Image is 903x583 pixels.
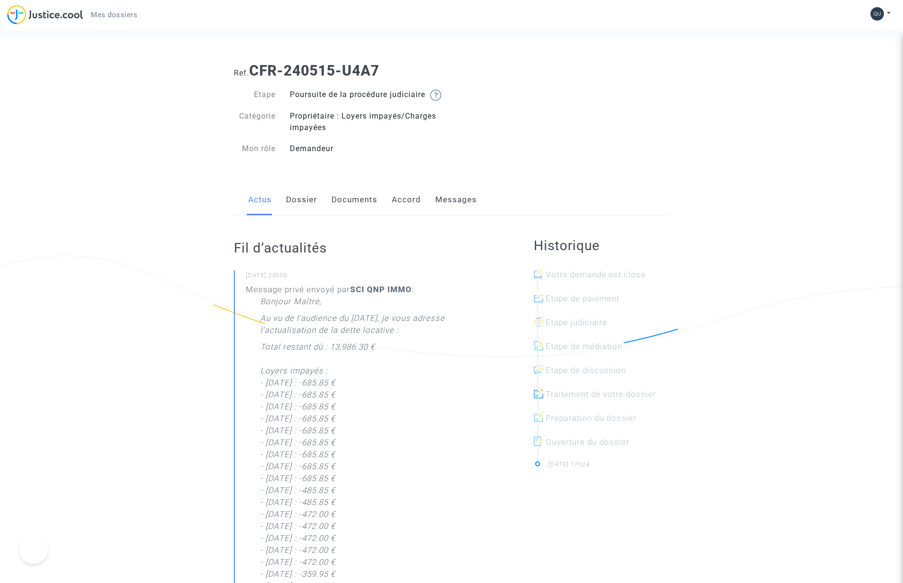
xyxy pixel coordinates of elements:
img: 465458e84c6c606b268f6ccd28c3cef8 [870,7,884,21]
p: Bonjour Maître, [260,296,321,312]
span: Ref. [234,68,249,77]
div: Poursuite de la procédure judiciaire [283,89,451,101]
span: Mes dossiers [91,11,137,19]
span: Votre demande est close [546,270,646,279]
a: Messages [435,184,477,216]
b: SCI QNP IMMO [350,285,412,294]
h2: Historique [534,237,670,254]
img: jc-logo.svg [7,5,83,24]
small: [DATE] 23h06 [246,271,496,284]
a: Actus [248,184,272,216]
h2: Fil d’actualités [234,240,496,256]
div: Etape [227,89,283,101]
div: Propriétaire : Loyers impayés/Charges impayées [283,110,451,133]
div: Mon rôle [227,143,283,154]
a: Dossier [286,184,317,216]
div: Catégorie [227,110,283,133]
iframe: Help Scout Beacon - Open [19,535,48,564]
a: Documents [331,184,377,216]
a: Accord [392,184,421,216]
b: CFR-240515-U4A7 [249,62,379,79]
img: help.svg [430,89,441,101]
div: Demandeur [283,143,451,154]
p: Au vu de l'audience du [DATE], je vous adresse l'actualisation de la dette locative : [260,312,496,341]
a: Mes dossiers [83,8,145,22]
